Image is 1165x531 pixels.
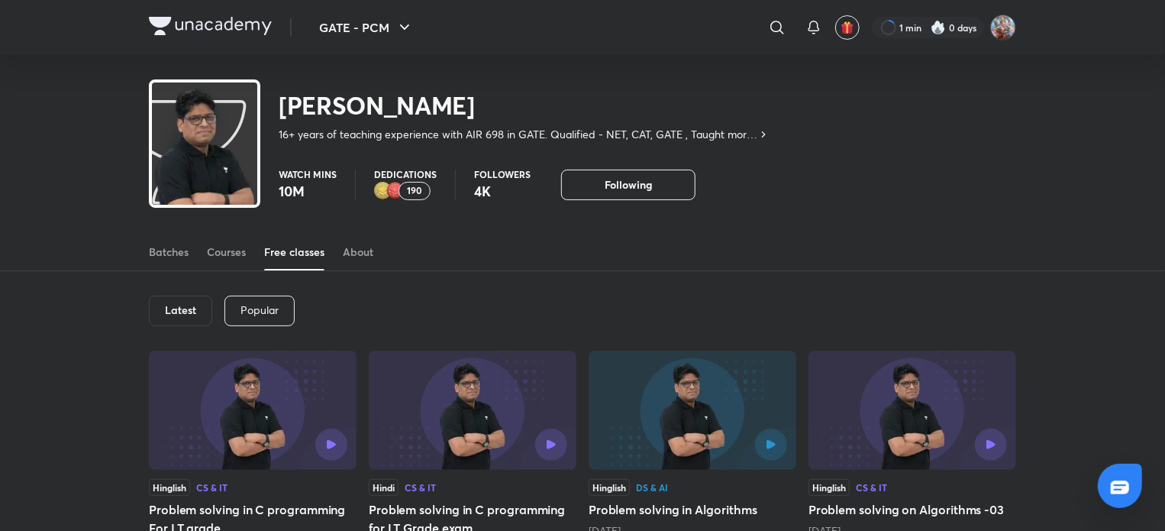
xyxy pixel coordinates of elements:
[149,479,190,496] div: Hinglish
[207,234,246,270] a: Courses
[165,304,196,316] h6: Latest
[279,127,757,142] p: 16+ years of teaching experience with AIR 698 in GATE. Qualified - NET, CAT, GATE , Taught more t...
[561,170,695,200] button: Following
[149,17,272,39] a: Company Logo
[636,483,668,492] div: DS & AI
[196,483,228,492] div: CS & IT
[841,21,854,34] img: avatar
[589,479,630,496] div: Hinglish
[808,500,1016,519] h5: Problem solving on Algorithms -03
[207,244,246,260] div: Courses
[605,177,652,193] span: Following
[279,182,337,200] p: 10M
[369,479,399,496] div: Hindi
[474,182,531,200] p: 4K
[264,234,324,270] a: Free classes
[310,12,423,43] button: GATE - PCM
[149,17,272,35] img: Company Logo
[149,234,189,270] a: Batches
[374,170,437,179] p: Dedications
[386,182,405,200] img: educator badge1
[240,304,279,316] p: Popular
[152,86,257,263] img: class
[343,244,373,260] div: About
[149,244,189,260] div: Batches
[279,90,770,121] h2: [PERSON_NAME]
[279,170,337,179] p: Watch mins
[856,483,887,492] div: CS & IT
[835,15,860,40] button: avatar
[374,182,392,200] img: educator badge2
[264,244,324,260] div: Free classes
[808,479,850,496] div: Hinglish
[343,234,373,270] a: About
[589,500,796,519] h5: Problem solving in Algorithms
[931,20,946,35] img: streak
[990,15,1016,40] img: Divya
[474,170,531,179] p: Followers
[405,483,436,492] div: CS & IT
[407,186,422,196] p: 190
